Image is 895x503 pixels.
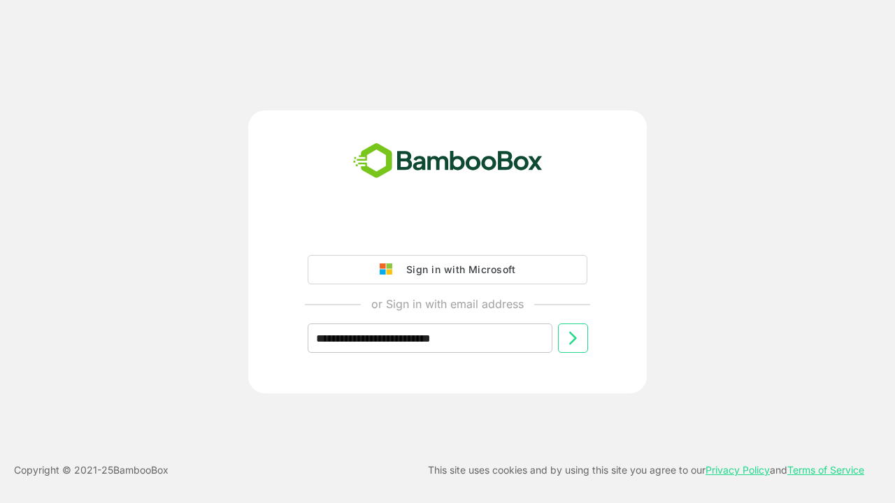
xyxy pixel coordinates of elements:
[345,138,550,184] img: bamboobox
[14,462,169,479] p: Copyright © 2021- 25 BambooBox
[371,296,524,312] p: or Sign in with email address
[706,464,770,476] a: Privacy Policy
[301,216,594,247] iframe: Sign in with Google Button
[428,462,864,479] p: This site uses cookies and by using this site you agree to our and
[399,261,515,279] div: Sign in with Microsoft
[308,255,587,284] button: Sign in with Microsoft
[787,464,864,476] a: Terms of Service
[380,263,399,276] img: google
